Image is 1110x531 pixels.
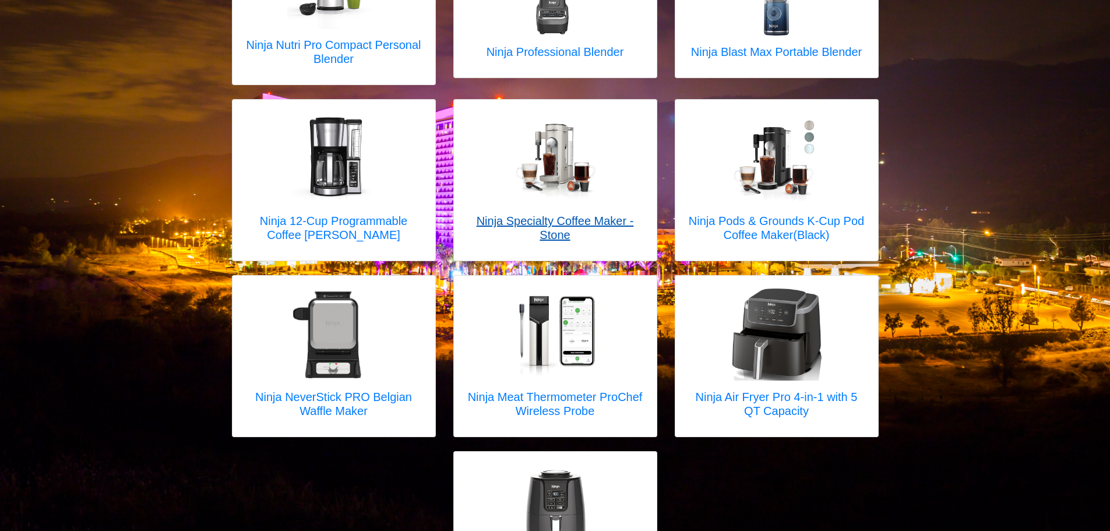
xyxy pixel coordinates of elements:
[244,214,424,242] h5: Ninja 12-Cup Programmable Coffee [PERSON_NAME]
[487,45,624,59] h5: Ninja Professional Blender
[687,390,866,418] h5: Ninja Air Fryer Pro 4-in-1 with 5 QT Capacity
[509,111,602,205] img: Ninja Specialty Coffee Maker - Stone
[466,287,645,425] a: Ninja Meat Thermometer ProChef Wireless Probe Ninja Meat Thermometer ProChef Wireless Probe
[287,111,380,205] img: Ninja 12-Cup Programmable Coffee Brewer
[287,287,380,381] img: Ninja NeverStick PRO Belgian Waffle Maker
[244,38,424,66] h5: Ninja Nutri Pro Compact Personal Blender
[466,390,645,418] h5: Ninja Meat Thermometer ProChef Wireless Probe
[244,390,424,418] h5: Ninja NeverStick PRO Belgian Waffle Maker
[691,45,862,59] h5: Ninja Blast Max Portable Blender
[687,287,866,425] a: Ninja Air Fryer Pro 4-in-1 with 5 QT Capacity Ninja Air Fryer Pro 4-in-1 with 5 QT Capacity
[466,214,645,242] h5: Ninja Specialty Coffee Maker - Stone
[730,287,823,381] img: Ninja Air Fryer Pro 4-in-1 with 5 QT Capacity
[244,287,424,425] a: Ninja NeverStick PRO Belgian Waffle Maker Ninja NeverStick PRO Belgian Waffle Maker
[244,111,424,249] a: Ninja 12-Cup Programmable Coffee Brewer Ninja 12-Cup Programmable Coffee [PERSON_NAME]
[466,111,645,249] a: Ninja Specialty Coffee Maker - Stone Ninja Specialty Coffee Maker - Stone
[687,214,866,242] h5: Ninja Pods & Grounds K-Cup Pod Coffee Maker(Black)
[509,287,602,381] img: Ninja Meat Thermometer ProChef Wireless Probe
[687,111,866,249] a: Ninja Pods & Grounds K-Cup Pod Coffee Maker(Black) Ninja Pods & Grounds K-Cup Pod Coffee Maker(Bl...
[730,111,823,205] img: Ninja Pods & Grounds K-Cup Pod Coffee Maker(Black)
